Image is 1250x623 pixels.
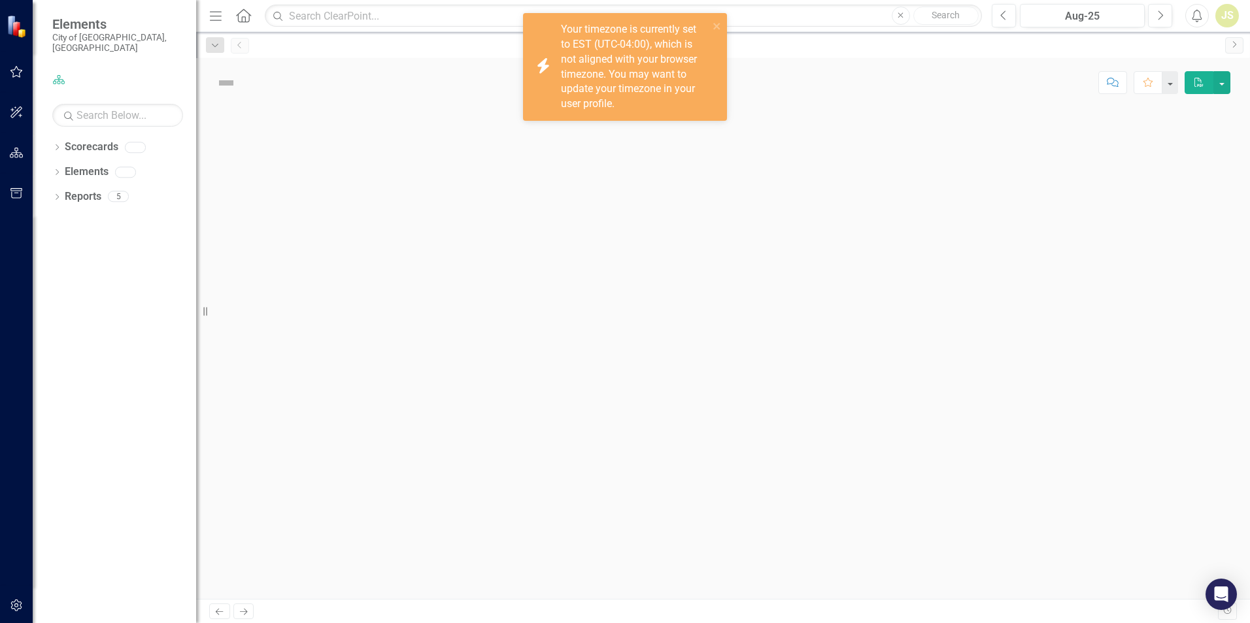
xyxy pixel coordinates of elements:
input: Search ClearPoint... [265,5,982,27]
span: Search [932,10,960,20]
div: Aug-25 [1024,8,1140,24]
a: Reports [65,189,101,204]
button: JS [1215,4,1239,27]
img: ClearPoint Strategy [7,15,29,38]
a: Elements [65,165,109,180]
button: Aug-25 [1020,4,1145,27]
input: Search Below... [52,104,183,127]
a: Scorecards [65,140,118,155]
div: Open Intercom Messenger [1206,579,1237,610]
button: close [713,18,722,33]
div: 5 [108,191,129,202]
small: City of [GEOGRAPHIC_DATA], [GEOGRAPHIC_DATA] [52,32,183,54]
img: Not Defined [216,72,237,93]
div: Your timezone is currently set to EST (UTC-04:00), which is not aligned with your browser timezon... [561,22,709,112]
span: Elements [52,16,183,32]
button: Search [913,7,979,25]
